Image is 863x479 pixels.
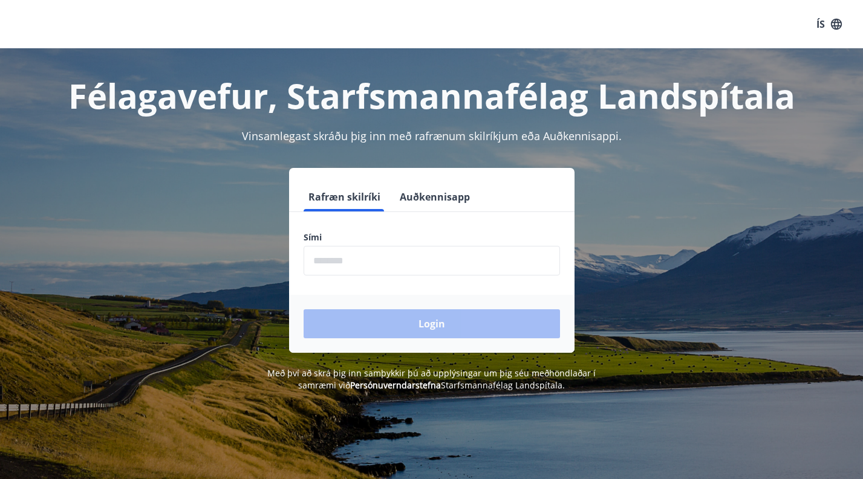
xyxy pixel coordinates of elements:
button: Rafræn skilríki [304,182,385,211]
a: Persónuverndarstefna [350,379,441,391]
button: ÍS [810,13,848,35]
button: Auðkennisapp [395,182,475,211]
span: Með því að skrá þig inn samþykkir þú að upplýsingar um þig séu meðhöndlaðar í samræmi við Starfsm... [267,367,596,391]
label: Sími [304,231,560,243]
h1: Félagavefur, Starfsmannafélag Landspítala [15,72,848,118]
span: Vinsamlegast skráðu þig inn með rafrænum skilríkjum eða Auðkennisappi. [242,129,622,143]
